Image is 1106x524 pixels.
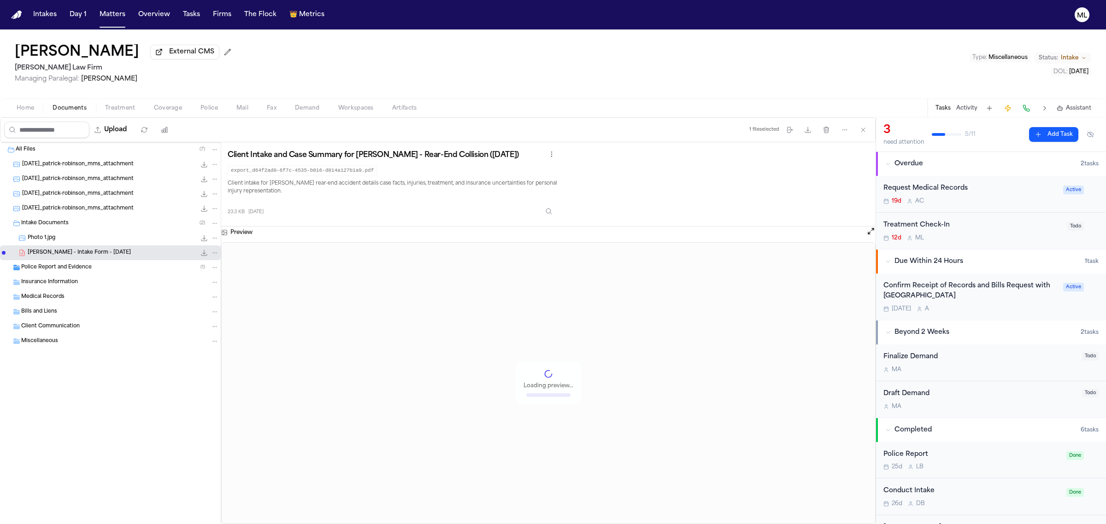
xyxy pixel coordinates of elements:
span: L B [916,463,924,471]
span: ( 7 ) [200,147,205,152]
span: Completed [894,425,932,435]
button: Make a Call [1020,102,1033,115]
span: 2 task s [1081,329,1099,336]
span: Artifacts [392,105,417,112]
button: Inspect [541,203,557,220]
span: Miscellaneous [988,55,1028,60]
button: Edit Type: Miscellaneous [970,53,1030,62]
span: A [925,305,929,313]
p: Client intake for [PERSON_NAME] rear-end accident details case facts, injuries, treatment, and in... [228,180,557,196]
span: [DATE] [248,209,264,215]
button: Add Task [1029,127,1078,142]
span: Workspaces [338,105,374,112]
button: Download 2025-08-29_patrick-robinson_mms_attachment [200,189,209,198]
button: Tasks [935,105,951,112]
a: crownMetrics [286,6,328,23]
span: ( 1 ) [200,265,205,270]
span: [DATE] [892,305,911,313]
button: The Flock [241,6,280,23]
span: Intake Documents [21,220,69,227]
button: Assistant [1057,105,1091,112]
div: Open task: Request Medical Records [876,176,1106,213]
span: M A [892,366,901,373]
button: Download P. Robinson - Intake Form - 8.29.25 [200,248,209,257]
span: A C [915,198,924,205]
span: 25d [892,463,902,471]
span: Status: [1039,54,1058,62]
h1: [PERSON_NAME] [15,44,139,61]
div: need attention [883,139,924,146]
div: 3 [883,123,924,138]
div: Open task: Finalize Demand [876,344,1106,381]
span: [PERSON_NAME] - Intake Form - [DATE] [28,249,131,257]
button: Beyond 2 Weeks2tasks [876,320,1106,344]
span: Mail [236,105,248,112]
span: Treatment [105,105,135,112]
a: Home [11,11,22,19]
button: Download 2025-08-29_patrick-robinson_mms_attachment [200,160,209,169]
span: Demand [295,105,320,112]
div: Open task: Confirm Receipt of Records and Bills Request with Jamaica Hospital Medical Center [876,274,1106,320]
span: Fax [267,105,276,112]
button: Download 2025-08-29_patrick-robinson_mms_attachment [200,175,209,184]
button: Matters [96,6,129,23]
button: Intakes [29,6,60,23]
span: Medical Records [21,293,65,301]
span: Loading preview... [524,382,573,390]
span: ( 2 ) [200,221,205,226]
button: Edit matter name [15,44,139,61]
span: External CMS [169,47,214,57]
img: Finch Logo [11,11,22,19]
div: Conduct Intake [883,486,1061,496]
h3: Client Intake and Case Summary for [PERSON_NAME] - Rear-End Collision ([DATE]) [228,151,519,160]
span: Due Within 24 Hours [894,257,963,266]
button: Download 2025-08-29_patrick-robinson_mms_attachment [200,204,209,213]
button: Create Immediate Task [1001,102,1014,115]
div: Request Medical Records [883,183,1058,194]
button: Edit DOL: 2025-06-26 [1051,67,1091,76]
button: Completed6tasks [876,418,1106,442]
span: D B [916,500,925,507]
span: Home [17,105,34,112]
button: Firms [209,6,235,23]
span: Todo [1067,222,1084,231]
span: Managing Paralegal: [15,76,79,82]
span: Type : [972,55,987,60]
span: Insurance Information [21,279,78,286]
button: Upload [89,122,132,138]
span: 23.3 KB [228,209,245,215]
button: Open preview [866,227,876,239]
span: M A [892,403,901,410]
button: Tasks [179,6,204,23]
span: Todo [1082,352,1099,361]
div: Confirm Receipt of Records and Bills Request with [GEOGRAPHIC_DATA] [883,281,1058,302]
input: Search files [4,122,89,138]
span: 5 / 11 [965,131,976,138]
span: 2 task s [1081,160,1099,168]
span: Photo 1.jpg [28,234,55,242]
span: 19d [892,198,901,205]
span: [DATE] [1069,69,1088,75]
span: Bills and Liens [21,308,57,316]
span: Active [1063,283,1084,291]
button: Due Within 24 Hours1task [876,250,1106,274]
span: Assistant [1066,105,1091,112]
div: Draft Demand [883,389,1077,399]
h2: [PERSON_NAME] Law Firm [15,63,235,74]
a: Overview [135,6,174,23]
span: All Files [16,146,35,154]
button: Hide completed tasks (⌘⇧H) [1082,127,1099,142]
span: 12d [892,234,901,242]
div: Police Report [883,449,1061,460]
span: Done [1066,451,1084,460]
code: export_d64f2ad0-6f7c-4535-b016-d814a127b1a9.pdf [228,165,377,176]
a: Day 1 [66,6,90,23]
button: External CMS [150,45,219,59]
button: Add Task [983,102,996,115]
span: Miscellaneous [21,338,58,345]
span: [DATE]_patrick-robinson_mms_attachment [22,205,134,213]
div: Open task: Conduct Intake [876,478,1106,515]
